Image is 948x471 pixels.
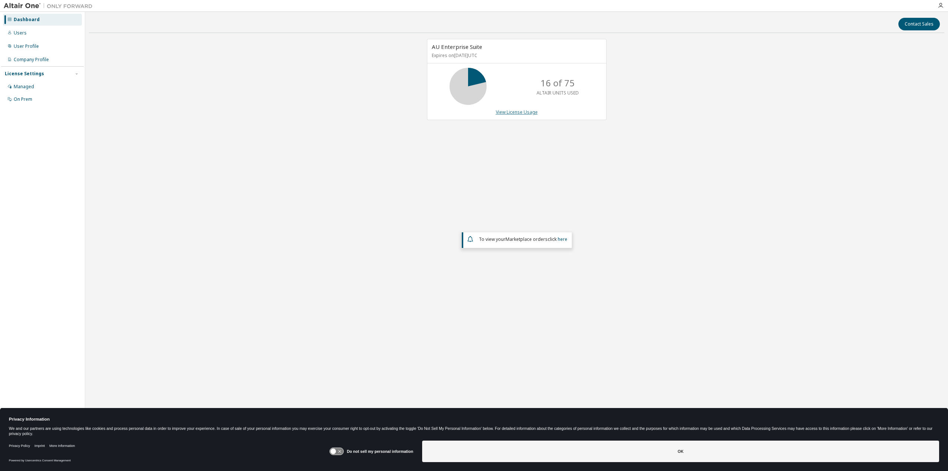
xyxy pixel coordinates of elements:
button: Contact Sales [898,18,940,30]
div: User Profile [14,43,39,49]
p: ALTAIR UNITS USED [537,90,579,96]
img: Altair One [4,2,96,10]
div: On Prem [14,96,32,102]
a: View License Usage [496,109,538,115]
div: Dashboard [14,17,40,23]
em: Marketplace orders [505,236,548,242]
span: To view your click [479,236,567,242]
div: Users [14,30,27,36]
p: Expires on [DATE] UTC [432,52,600,59]
a: here [558,236,567,242]
div: Managed [14,84,34,90]
p: 16 of 75 [541,77,575,89]
div: License Settings [5,71,44,77]
div: Company Profile [14,57,49,63]
span: AU Enterprise Suite [432,43,482,50]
